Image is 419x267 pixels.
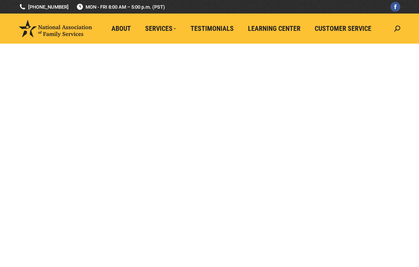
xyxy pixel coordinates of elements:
a: About [106,21,136,36]
span: About [111,24,131,33]
a: Learning Center [243,21,306,36]
a: [PHONE_NUMBER] [19,3,69,11]
a: Customer Service [309,21,377,36]
span: Learning Center [248,24,300,33]
a: Testimonials [185,21,239,36]
img: National Association of Family Services [19,20,92,37]
span: MON - FRI 8:00 AM – 5:00 p.m. (PST) [76,3,165,11]
a: Facebook page opens in new window [390,2,400,12]
span: Customer Service [315,24,371,33]
span: Services [145,24,176,33]
span: Testimonials [191,24,234,33]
